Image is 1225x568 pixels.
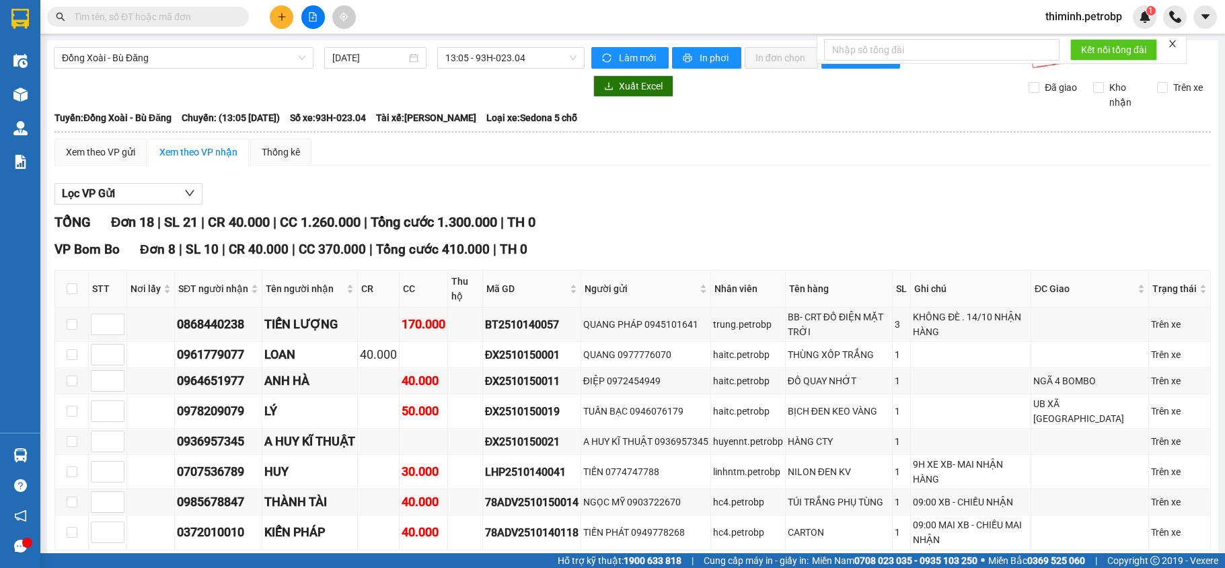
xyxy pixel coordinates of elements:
[376,110,476,125] span: Tài xế: [PERSON_NAME]
[262,342,358,368] td: LOAN
[713,464,783,479] div: linhntm.petrobp
[175,308,262,342] td: 0868440238
[713,434,783,449] div: huyennt.petrobp
[229,242,289,257] span: CR 40.000
[175,342,262,368] td: 0961779077
[264,315,355,334] div: TIẾN LƯỢNG
[400,271,448,308] th: CC
[262,145,300,159] div: Thống kê
[339,12,348,22] span: aim
[895,347,908,362] div: 1
[175,368,262,394] td: 0964651977
[445,48,577,68] span: 13:05 - 93H-023.04
[500,242,527,257] span: TH 0
[222,242,225,257] span: |
[895,317,908,332] div: 3
[619,50,658,65] span: Làm mới
[402,315,445,334] div: 170.000
[591,47,669,69] button: syncLàm mới
[66,145,135,159] div: Xem theo VP gửi
[911,271,1031,308] th: Ghi chú
[140,242,176,257] span: Đơn 8
[704,553,809,568] span: Cung cấp máy in - giấy in:
[1151,495,1208,509] div: Trên xe
[13,54,28,68] img: warehouse-icon
[159,145,237,159] div: Xem theo VP nhận
[369,242,373,257] span: |
[788,495,890,509] div: TÚI TRẮNG PHỤ TÙNG
[184,188,195,199] span: down
[177,432,260,451] div: 0936957345
[1151,404,1208,419] div: Trên xe
[1169,11,1181,23] img: phone-icon
[89,271,127,308] th: STT
[177,371,260,390] div: 0964651977
[1168,39,1177,48] span: close
[1095,553,1097,568] span: |
[131,281,161,296] span: Nơi lấy
[507,214,535,230] span: TH 0
[619,79,663,94] span: Xuất Excel
[602,53,614,64] span: sync
[175,489,262,516] td: 0985678847
[593,75,673,97] button: downloadXuất Excel
[788,310,890,339] div: BB- CRT ĐỒ ĐIỆN MẶT TRỜI
[157,214,161,230] span: |
[264,523,355,542] div: KIẾN PHÁP
[177,315,260,334] div: 0868440238
[700,50,731,65] span: In phơi
[62,48,305,68] span: Đồng Xoài - Bù Đăng
[485,403,579,420] div: ĐX2510150019
[13,87,28,102] img: warehouse-icon
[988,553,1085,568] span: Miền Bắc
[1151,464,1208,479] div: Trên xe
[177,523,260,542] div: 0372010010
[358,271,400,308] th: CR
[11,9,29,29] img: logo-vxr
[175,429,262,455] td: 0936957345
[558,553,681,568] span: Hỗ trợ kỹ thuật:
[1150,556,1160,565] span: copyright
[280,214,361,230] span: CC 1.260.000
[981,558,985,563] span: ⚪️
[1151,525,1208,540] div: Trên xe
[895,525,908,540] div: 1
[485,373,579,390] div: ĐX2510150011
[692,553,694,568] span: |
[913,457,1029,487] div: 9H XE XB- MAI NHẬN HÀNG
[332,5,356,29] button: aim
[208,214,270,230] span: CR 40.000
[364,214,367,230] span: |
[485,464,579,481] div: LHP2510140041
[824,39,1060,61] input: Nhập số tổng đài
[264,345,355,364] div: LOAN
[1152,281,1197,296] span: Trạng thái
[402,402,445,421] div: 50.000
[164,214,198,230] span: SL 21
[483,455,581,489] td: LHP2510140041
[713,317,783,332] div: trung.petrobp
[186,242,219,257] span: SL 10
[264,371,355,390] div: ANH HÀ
[788,374,890,388] div: ĐỒ QUAY NHỚT
[14,540,27,553] span: message
[745,47,818,69] button: In đơn chọn
[583,495,708,509] div: NGỌC MỸ 0903722670
[175,455,262,489] td: 0707536789
[262,394,358,429] td: LÝ
[788,464,890,479] div: NILON ĐEN KV
[672,47,741,69] button: printerIn phơi
[913,495,1029,509] div: 09:00 XB - CHIỀU NHẬN
[583,525,708,540] div: TIẾN PHÁT 0949778268
[177,462,260,481] div: 0707536789
[895,404,908,419] div: 1
[402,493,445,511] div: 40.000
[604,81,614,92] span: download
[177,493,260,511] div: 0985678847
[175,516,262,550] td: 0372010010
[683,53,694,64] span: printer
[788,525,890,540] div: CARTON
[175,394,262,429] td: 0978209079
[854,555,977,566] strong: 0708 023 035 - 0935 103 250
[485,347,579,363] div: ĐX2510150001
